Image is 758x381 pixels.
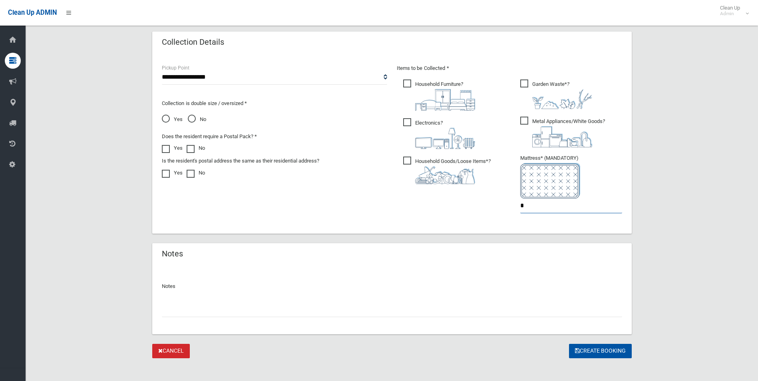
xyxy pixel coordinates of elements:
i: ? [415,81,475,111]
p: Items to be Collected * [397,63,622,73]
span: Clean Up [716,5,748,17]
img: 394712a680b73dbc3d2a6a3a7ffe5a07.png [415,128,475,149]
i: ? [415,158,491,184]
header: Collection Details [152,34,234,50]
p: Collection is double size / oversized * [162,99,387,108]
small: Admin [720,11,740,17]
img: aa9efdbe659d29b613fca23ba79d85cb.png [415,89,475,111]
span: Mattress* (MANDATORY) [520,155,622,198]
label: Is the resident's postal address the same as their residential address? [162,156,319,166]
p: Notes [162,282,622,291]
a: Cancel [152,344,190,359]
img: 36c1b0289cb1767239cdd3de9e694f19.png [532,126,592,147]
span: Electronics [403,118,475,149]
i: ? [415,120,475,149]
header: Notes [152,246,193,262]
label: Yes [162,143,183,153]
label: No [187,143,205,153]
span: Household Goods/Loose Items* [403,157,491,184]
i: ? [532,118,605,147]
span: Yes [162,115,183,124]
span: Metal Appliances/White Goods [520,117,605,147]
img: e7408bece873d2c1783593a074e5cb2f.png [520,163,580,198]
span: No [188,115,206,124]
span: Garden Waste* [520,79,592,109]
label: Yes [162,168,183,178]
label: Does the resident require a Postal Pack? * [162,132,257,141]
img: 4fd8a5c772b2c999c83690221e5242e0.png [532,89,592,109]
img: b13cc3517677393f34c0a387616ef184.png [415,166,475,184]
span: Household Furniture [403,79,475,111]
label: No [187,168,205,178]
i: ? [532,81,592,109]
span: Clean Up ADMIN [8,9,57,16]
button: Create Booking [569,344,632,359]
